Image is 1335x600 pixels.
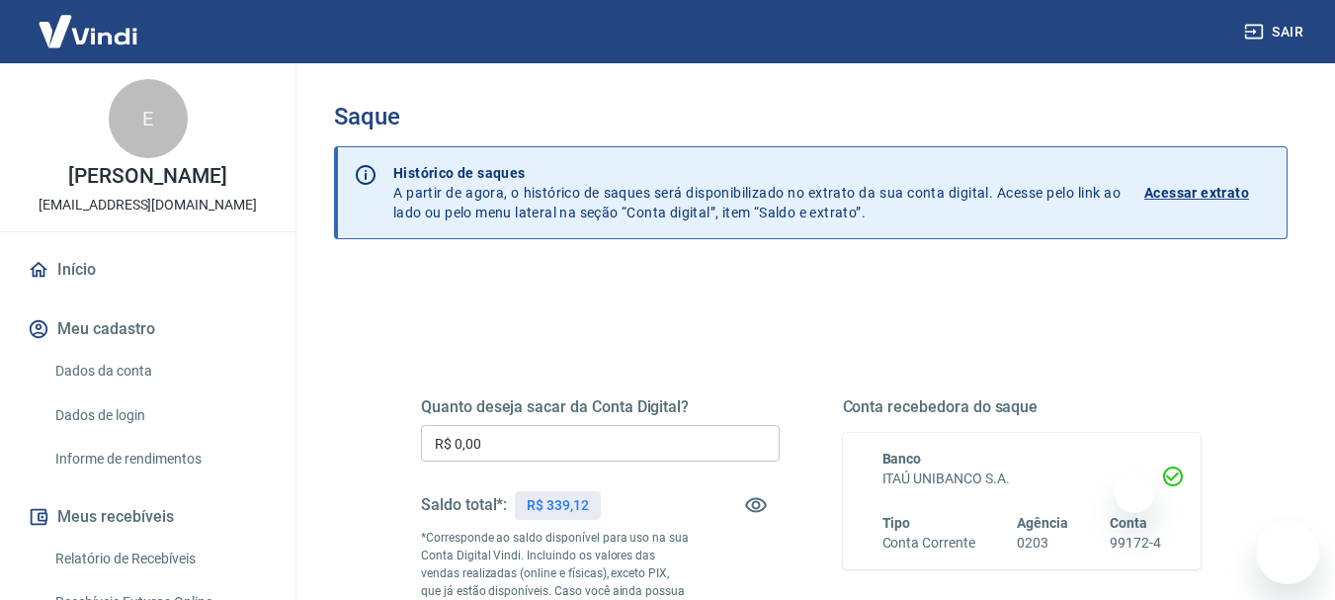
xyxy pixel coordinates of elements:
[68,166,226,187] p: [PERSON_NAME]
[334,103,1288,130] h3: Saque
[1110,533,1161,554] h6: 99172-4
[39,195,257,215] p: [EMAIL_ADDRESS][DOMAIN_NAME]
[47,439,272,479] a: Informe de rendimentos
[47,395,272,436] a: Dados de login
[527,495,589,516] p: R$ 339,12
[1115,473,1154,513] iframe: Fechar mensagem
[393,163,1121,183] p: Histórico de saques
[393,163,1121,222] p: A partir de agora, o histórico de saques será disponibilizado no extrato da sua conta digital. Ac...
[24,307,272,351] button: Meu cadastro
[1240,14,1311,50] button: Sair
[109,79,188,158] div: E
[24,495,272,539] button: Meus recebíveis
[882,469,1162,489] h6: ITAÚ UNIBANCO S.A.
[1017,533,1068,554] h6: 0203
[882,515,911,531] span: Tipo
[1256,521,1319,584] iframe: Botão para abrir a janela de mensagens
[843,397,1202,417] h5: Conta recebedora do saque
[47,351,272,391] a: Dados da conta
[1144,183,1249,203] p: Acessar extrato
[421,495,507,515] h5: Saldo total*:
[24,1,152,61] img: Vindi
[1144,163,1271,222] a: Acessar extrato
[47,539,272,579] a: Relatório de Recebíveis
[882,533,975,554] h6: Conta Corrente
[421,397,780,417] h5: Quanto deseja sacar da Conta Digital?
[24,248,272,292] a: Início
[882,451,922,467] span: Banco
[1110,515,1147,531] span: Conta
[1017,515,1068,531] span: Agência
